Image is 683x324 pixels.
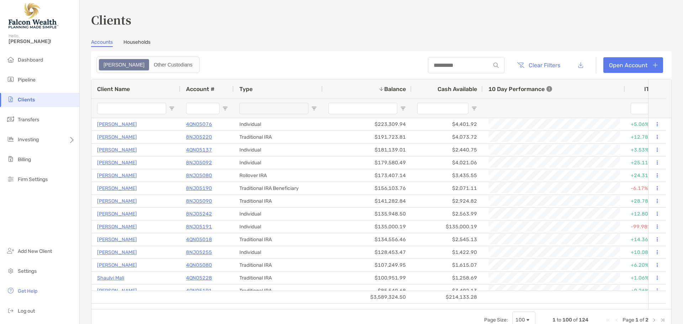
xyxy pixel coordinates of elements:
[222,106,228,111] button: Open Filter Menu
[97,222,137,231] p: [PERSON_NAME]
[186,133,212,142] a: 8NJ05220
[614,317,620,323] div: Previous Page
[97,184,137,193] a: [PERSON_NAME]
[631,103,653,114] input: ITD Filter Input
[234,285,323,297] div: Traditional IRA
[323,118,412,131] div: $223,309.94
[123,39,150,47] a: Households
[186,197,212,206] a: 8NJ05090
[412,221,483,233] div: $135,000.19
[96,57,200,73] div: segmented control
[97,248,137,257] p: [PERSON_NAME]
[412,208,483,220] div: $2,563.99
[323,169,412,182] div: $173,407.14
[186,209,212,218] a: 8NJ05242
[97,261,137,270] a: [PERSON_NAME]
[635,317,639,323] span: 1
[412,144,483,156] div: $2,440.75
[323,233,412,246] div: $134,556.46
[412,285,483,297] div: $3,492.13
[97,171,137,180] a: [PERSON_NAME]
[6,55,15,64] img: dashboard icon
[631,259,662,271] div: +6.20%
[186,103,219,114] input: Account # Filter Input
[186,86,215,92] span: Account #
[631,234,662,245] div: +14.36%
[18,97,35,103] span: Clients
[323,259,412,271] div: $107,249.95
[169,106,175,111] button: Open Filter Menu
[323,182,412,195] div: $156,103.76
[150,60,196,70] div: Other Custodians
[579,317,588,323] span: 124
[97,86,130,92] span: Client Name
[631,118,662,130] div: +5.06%
[234,195,323,207] div: Traditional IRA
[471,106,477,111] button: Open Filter Menu
[97,286,137,295] p: [PERSON_NAME]
[412,195,483,207] div: $2,924.82
[412,118,483,131] div: $4,401.92
[186,248,212,257] p: 8NJ05255
[186,235,212,244] a: 4QN05018
[631,170,662,181] div: +24.31%
[631,131,662,143] div: +12.78%
[186,158,212,167] p: 8NJ05092
[186,184,212,193] p: 8NJ05190
[323,208,412,220] div: $135,948.50
[91,11,672,28] h3: Clients
[412,246,483,259] div: $1,422.90
[631,144,662,156] div: +3.53%
[186,222,212,231] a: 8NJ05191
[97,197,137,206] a: [PERSON_NAME]
[6,246,15,255] img: add_new_client icon
[97,133,137,142] p: [PERSON_NAME]
[9,38,75,44] span: [PERSON_NAME]!
[186,261,212,270] a: 4QN05080
[234,221,323,233] div: Individual
[6,175,15,183] img: firm-settings icon
[234,131,323,143] div: Traditional IRA
[631,221,662,233] div: -99.98%
[412,272,483,284] div: $1,258.69
[631,157,662,169] div: +25.11%
[6,135,15,143] img: investing icon
[97,120,137,129] a: [PERSON_NAME]
[631,285,662,297] div: +0.26%
[631,272,662,284] div: +1.06%
[484,317,508,323] div: Page Size:
[412,156,483,169] div: $4,021.06
[186,145,212,154] p: 4QN05137
[234,233,323,246] div: Traditional IRA
[311,106,317,111] button: Open Filter Menu
[412,131,483,143] div: $4,073.72
[6,95,15,103] img: clients icon
[438,86,477,92] span: Cash Available
[645,317,648,323] span: 2
[18,288,37,294] span: Get Help
[6,75,15,84] img: pipeline icon
[605,317,611,323] div: First Page
[97,209,137,218] p: [PERSON_NAME]
[631,182,662,194] div: -6.17%
[234,156,323,169] div: Individual
[9,3,58,28] img: Falcon Wealth Planning Logo
[644,86,662,92] div: ITD
[234,169,323,182] div: Rollover IRA
[18,77,36,83] span: Pipeline
[234,259,323,271] div: Traditional IRA
[91,39,113,47] a: Accounts
[631,246,662,258] div: +10.08%
[6,306,15,315] img: logout icon
[234,272,323,284] div: Traditional IRA
[18,57,43,63] span: Dashboard
[323,144,412,156] div: $181,139.01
